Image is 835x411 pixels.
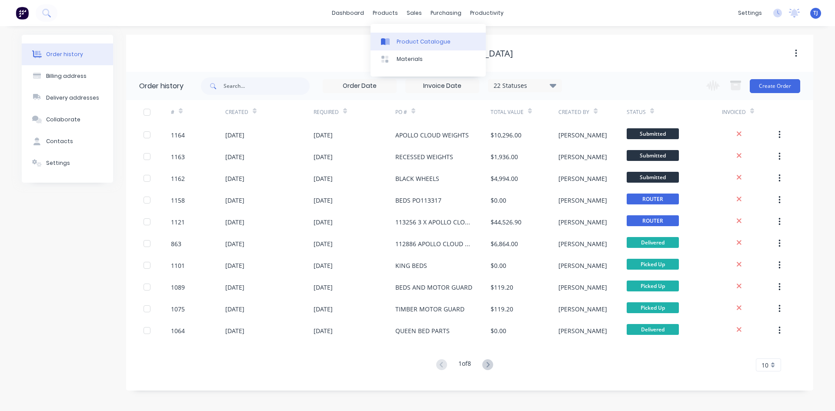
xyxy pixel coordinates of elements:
[314,239,333,248] div: [DATE]
[171,261,185,270] div: 1101
[22,130,113,152] button: Contacts
[491,239,518,248] div: $6,864.00
[171,326,185,335] div: 1064
[171,239,181,248] div: 863
[491,130,521,140] div: $10,296.00
[171,108,174,116] div: #
[225,108,248,116] div: Created
[558,261,607,270] div: [PERSON_NAME]
[402,7,426,20] div: sales
[491,108,524,116] div: Total Value
[491,174,518,183] div: $4,994.00
[491,100,558,124] div: Total Value
[558,108,589,116] div: Created By
[395,326,450,335] div: QUEEN BED PARTS
[224,77,310,95] input: Search...
[314,217,333,227] div: [DATE]
[491,326,506,335] div: $0.00
[371,50,486,68] a: Materials
[762,361,768,370] span: 10
[46,94,99,102] div: Delivery addresses
[171,196,185,205] div: 1158
[395,304,464,314] div: TIMBER MOTOR GUARD
[323,80,396,93] input: Order Date
[395,196,441,205] div: BEDS PO113317
[627,100,722,124] div: Status
[225,239,244,248] div: [DATE]
[466,7,508,20] div: productivity
[627,259,679,270] span: Picked Up
[225,174,244,183] div: [DATE]
[171,100,225,124] div: #
[395,261,427,270] div: KING BEDS
[171,217,185,227] div: 1121
[225,152,244,161] div: [DATE]
[314,152,333,161] div: [DATE]
[722,100,776,124] div: Invoiced
[225,304,244,314] div: [DATE]
[225,283,244,292] div: [DATE]
[225,217,244,227] div: [DATE]
[368,7,402,20] div: products
[171,304,185,314] div: 1075
[491,217,521,227] div: $44,526.90
[314,130,333,140] div: [DATE]
[395,130,469,140] div: APOLLO CLOUD WEIGHTS
[627,172,679,183] span: Submitted
[627,150,679,161] span: Submitted
[627,128,679,139] span: Submitted
[46,159,70,167] div: Settings
[406,80,479,93] input: Invoice Date
[395,152,453,161] div: RECESSED WEIGHTS
[46,50,83,58] div: Order history
[395,100,491,124] div: PO #
[46,72,87,80] div: Billing address
[171,130,185,140] div: 1164
[225,130,244,140] div: [DATE]
[722,108,746,116] div: Invoiced
[491,196,506,205] div: $0.00
[395,108,407,116] div: PO #
[171,174,185,183] div: 1162
[314,108,339,116] div: Required
[458,359,471,371] div: 1 of 8
[46,137,73,145] div: Contacts
[627,237,679,248] span: Delivered
[314,100,395,124] div: Required
[491,261,506,270] div: $0.00
[395,174,439,183] div: BLACK WHEELS
[397,55,423,63] div: Materials
[395,239,473,248] div: 112886 APOLLO CLOUD WEIGHTS 25MM
[327,7,368,20] a: dashboard
[16,7,29,20] img: Factory
[558,152,607,161] div: [PERSON_NAME]
[558,174,607,183] div: [PERSON_NAME]
[558,100,626,124] div: Created By
[171,152,185,161] div: 1163
[314,174,333,183] div: [DATE]
[371,33,486,50] a: Product Catalogue
[558,217,607,227] div: [PERSON_NAME]
[397,38,451,46] div: Product Catalogue
[558,283,607,292] div: [PERSON_NAME]
[627,302,679,313] span: Picked Up
[314,196,333,205] div: [DATE]
[627,281,679,291] span: Picked Up
[22,87,113,109] button: Delivery addresses
[395,283,472,292] div: BEDS AND MOTOR GUARD
[171,283,185,292] div: 1089
[558,304,607,314] div: [PERSON_NAME]
[225,196,244,205] div: [DATE]
[558,239,607,248] div: [PERSON_NAME]
[22,65,113,87] button: Billing address
[558,196,607,205] div: [PERSON_NAME]
[491,283,513,292] div: $119.20
[558,326,607,335] div: [PERSON_NAME]
[627,324,679,335] span: Delivered
[491,152,518,161] div: $1,936.00
[488,81,561,90] div: 22 Statuses
[314,326,333,335] div: [DATE]
[734,7,766,20] div: settings
[314,261,333,270] div: [DATE]
[627,194,679,204] span: ROUTER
